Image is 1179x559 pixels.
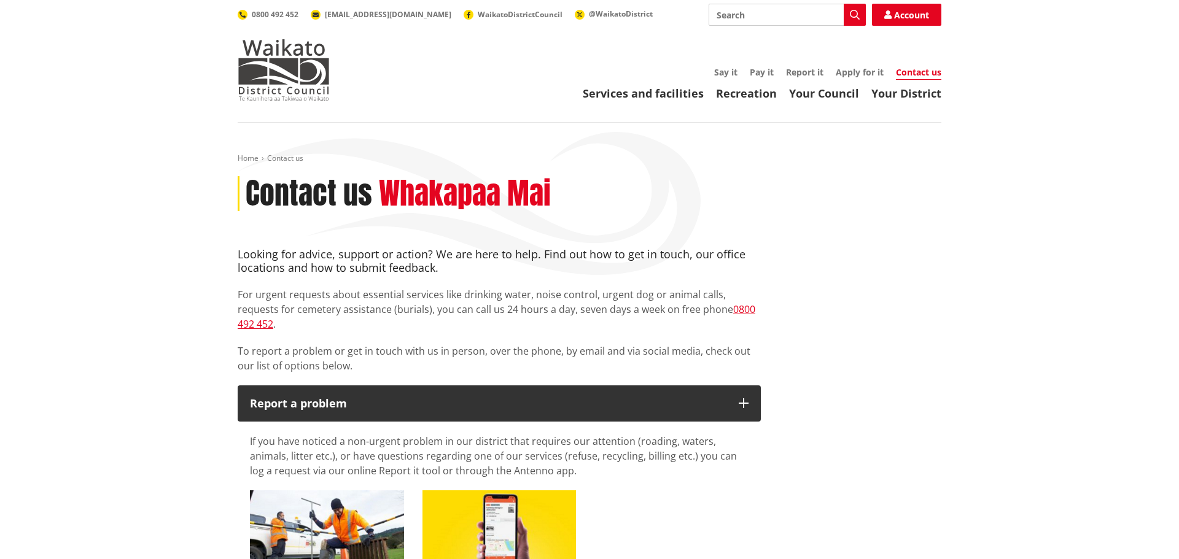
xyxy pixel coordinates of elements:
[575,9,653,19] a: @WaikatoDistrict
[872,4,941,26] a: Account
[250,434,737,477] span: If you have noticed a non-urgent problem in our district that requires our attention (roading, wa...
[464,9,562,20] a: WaikatoDistrictCouncil
[252,9,298,20] span: 0800 492 452
[250,398,726,410] p: Report a problem
[238,9,298,20] a: 0800 492 452
[238,153,259,163] a: Home
[238,248,761,274] h4: Looking for advice, support or action? We are here to help. Find out how to get in touch, our off...
[238,303,755,331] a: 0800 492 452
[325,9,451,20] span: [EMAIL_ADDRESS][DOMAIN_NAME]
[716,86,777,101] a: Recreation
[311,9,451,20] a: [EMAIL_ADDRESS][DOMAIN_NAME]
[896,66,941,80] a: Contact us
[238,287,761,331] p: For urgent requests about essential services like drinking water, noise control, urgent dog or an...
[750,66,774,78] a: Pay it
[478,9,562,20] span: WaikatoDistrictCouncil
[583,86,704,101] a: Services and facilities
[379,176,551,212] h2: Whakapaa Mai
[267,153,303,163] span: Contact us
[789,86,859,101] a: Your Council
[238,385,761,422] button: Report a problem
[589,9,653,19] span: @WaikatoDistrict
[871,86,941,101] a: Your District
[238,39,330,101] img: Waikato District Council - Te Kaunihera aa Takiwaa o Waikato
[709,4,866,26] input: Search input
[786,66,823,78] a: Report it
[246,176,372,212] h1: Contact us
[238,153,941,164] nav: breadcrumb
[714,66,737,78] a: Say it
[238,344,761,373] p: To report a problem or get in touch with us in person, over the phone, by email and via social me...
[836,66,884,78] a: Apply for it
